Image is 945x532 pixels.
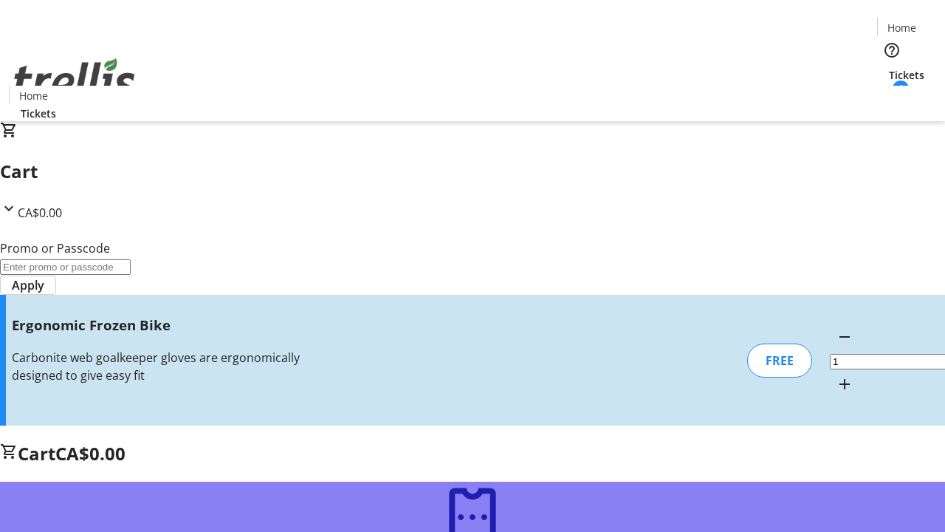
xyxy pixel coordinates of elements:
button: Decrement by one [830,322,859,352]
span: Tickets [889,67,924,83]
span: Apply [12,276,44,294]
img: Orient E2E Organization YNnWEHQYu8's Logo [9,42,140,116]
button: Help [877,35,907,65]
a: Home [878,20,925,35]
span: Home [19,88,48,103]
button: Increment by one [830,369,859,399]
div: FREE [747,344,812,378]
a: Home [10,88,57,103]
div: Carbonite web goalkeeper gloves are ergonomically designed to give easy fit [12,349,334,384]
h3: Ergonomic Frozen Bike [12,315,334,335]
span: CA$0.00 [18,205,62,221]
a: Tickets [9,106,68,121]
button: Cart [877,83,907,112]
span: Home [887,20,916,35]
span: Tickets [21,106,56,121]
span: CA$0.00 [55,441,126,465]
a: Tickets [877,67,936,83]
